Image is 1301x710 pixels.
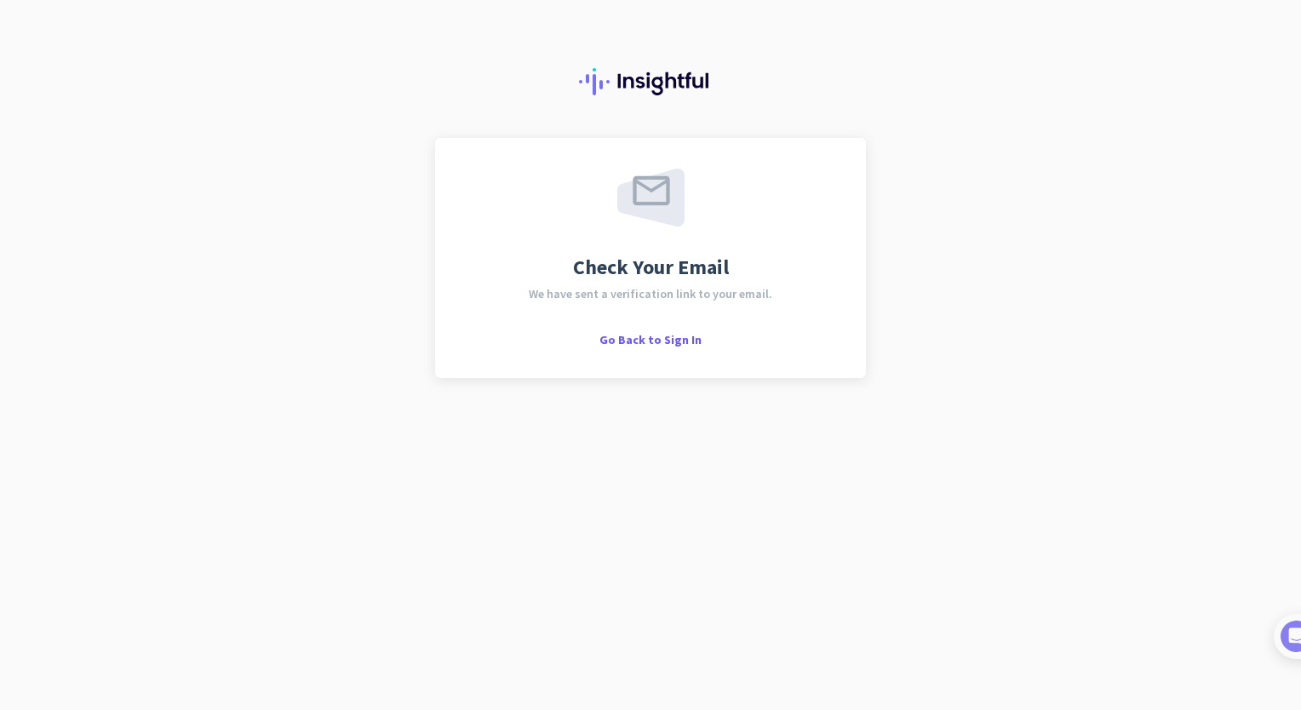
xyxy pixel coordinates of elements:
[599,332,702,347] span: Go Back to Sign In
[617,169,685,226] img: email-sent
[529,288,772,300] span: We have sent a verification link to your email.
[573,257,729,278] span: Check Your Email
[579,68,722,95] img: Insightful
